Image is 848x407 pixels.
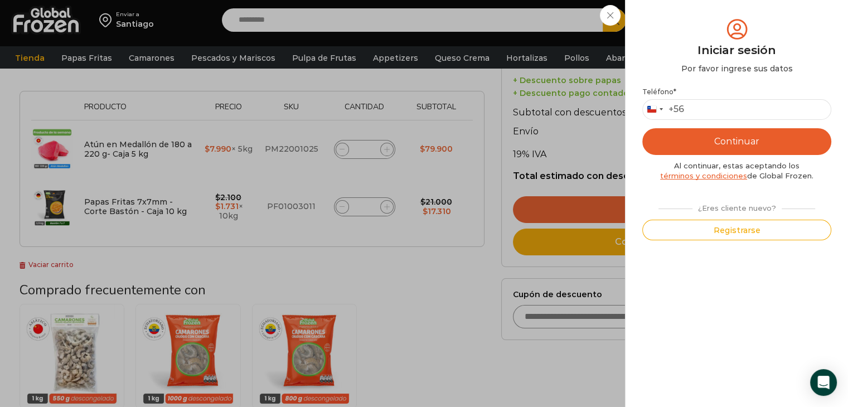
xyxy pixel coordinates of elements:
button: Continuar [642,128,831,155]
div: ¿Eres cliente nuevo? [653,199,821,214]
div: Iniciar sesión [642,42,831,59]
div: Al continuar, estas aceptando los de Global Frozen. [642,161,831,181]
button: Registrarse [642,220,831,240]
div: Por favor ingrese sus datos [642,63,831,74]
label: Teléfono [642,88,831,96]
div: Open Intercom Messenger [810,369,837,396]
a: términos y condiciones [660,171,747,180]
img: tabler-icon-user-circle.svg [724,17,750,42]
button: Selected country [643,100,684,119]
div: +56 [668,104,684,115]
